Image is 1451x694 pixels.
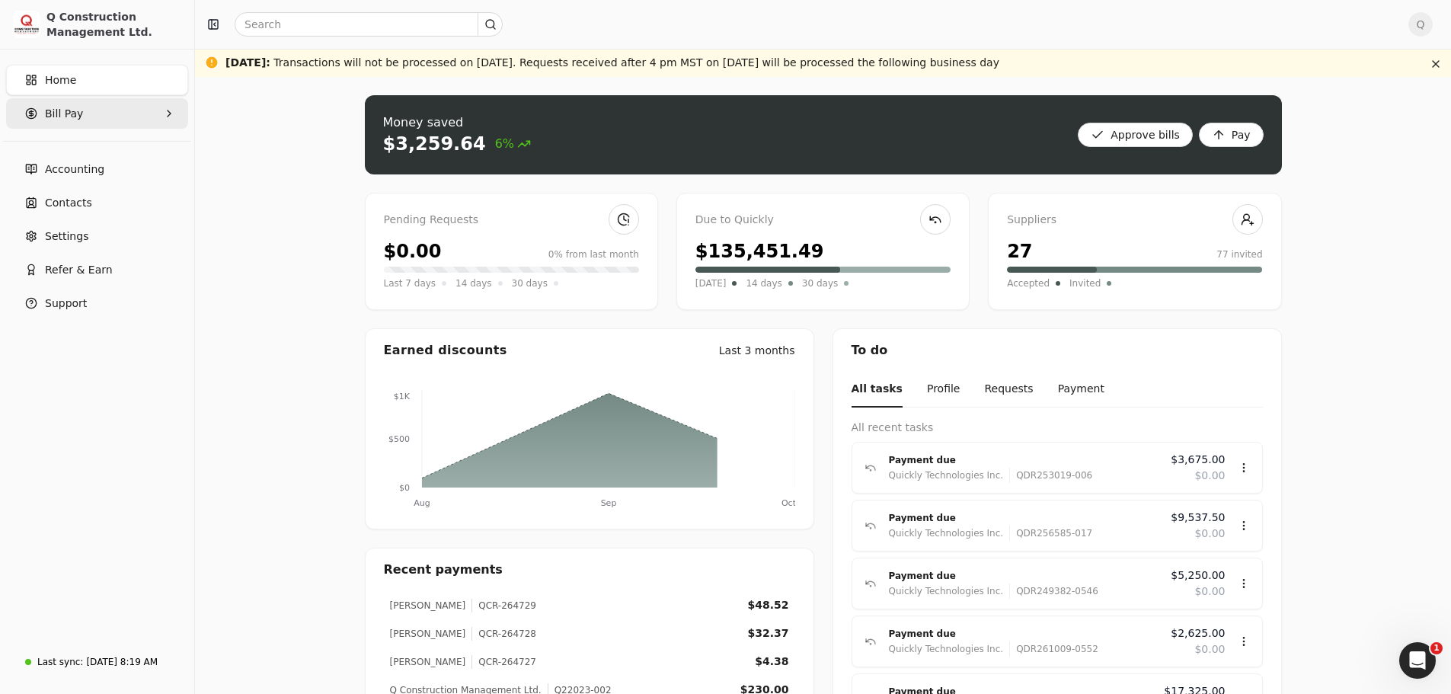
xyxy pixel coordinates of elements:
span: 30 days [512,276,548,291]
div: Payment due [889,453,1159,468]
div: Earned discounts [384,341,507,360]
button: Support [6,288,188,318]
button: Profile [927,372,960,408]
span: Home [45,72,76,88]
span: $0.00 [1194,641,1225,657]
button: Bill Pay [6,98,188,129]
button: Requests [984,372,1033,408]
span: Bill Pay [45,106,83,122]
div: Quickly Technologies Inc. [889,641,1004,657]
span: Contacts [45,195,92,211]
span: Accepted [1007,276,1050,291]
tspan: Oct [781,498,796,508]
div: [PERSON_NAME] [390,599,466,612]
div: Suppliers [1007,212,1262,229]
div: Last sync: [37,655,83,669]
a: Contacts [6,187,188,218]
span: 6% [495,135,531,153]
div: Quickly Technologies Inc. [889,468,1004,483]
div: QCR-264729 [471,599,536,612]
a: Settings [6,221,188,251]
span: Accounting [45,162,104,177]
span: 30 days [802,276,838,291]
tspan: Sep [600,498,616,508]
div: Quickly Technologies Inc. [889,584,1004,599]
div: $0.00 [384,238,442,265]
div: $135,451.49 [695,238,824,265]
div: Pending Requests [384,212,639,229]
span: Last 7 days [384,276,436,291]
img: 3171ca1f-602b-4dfe-91f0-0ace091e1481.jpeg [13,11,40,38]
div: QDR261009-0552 [1009,641,1098,657]
span: $0.00 [1194,526,1225,542]
input: Search [235,12,503,37]
span: $5,250.00 [1171,568,1225,584]
div: [PERSON_NAME] [390,627,466,641]
button: All tasks [852,372,903,408]
span: [DATE] : [225,56,270,69]
div: 77 invited [1216,248,1262,261]
span: [DATE] [695,276,727,291]
div: QDR256585-017 [1009,526,1092,541]
span: Settings [45,229,88,245]
span: Invited [1069,276,1101,291]
div: $48.52 [747,597,788,613]
div: 27 [1007,238,1032,265]
tspan: $0 [399,483,410,493]
div: Q Construction Management Ltd. [46,9,181,40]
div: [PERSON_NAME] [390,655,466,669]
div: QDR249382-0546 [1009,584,1098,599]
span: $9,537.50 [1171,510,1225,526]
div: Payment due [889,568,1159,584]
a: Last sync:[DATE] 8:19 AM [6,648,188,676]
div: [DATE] 8:19 AM [86,655,158,669]
div: $3,259.64 [383,132,486,156]
span: $0.00 [1194,584,1225,600]
span: 14 days [746,276,781,291]
div: Payment due [889,510,1159,526]
div: QDR253019-006 [1009,468,1092,483]
div: Money saved [383,114,532,132]
span: $0.00 [1194,468,1225,484]
button: Approve bills [1078,123,1193,147]
button: Refer & Earn [6,254,188,285]
div: Payment due [889,626,1159,641]
span: $3,675.00 [1171,452,1225,468]
iframe: Intercom live chat [1399,642,1436,679]
span: $2,625.00 [1171,625,1225,641]
a: Home [6,65,188,95]
div: All recent tasks [852,420,1263,436]
span: Refer & Earn [45,262,113,278]
div: 0% from last month [548,248,639,261]
div: Last 3 months [719,343,795,359]
button: Payment [1058,372,1104,408]
button: Q [1408,12,1433,37]
div: QCR-264728 [471,627,536,641]
tspan: $1K [393,392,410,401]
div: Transactions will not be processed on [DATE]. Requests received after 4 pm MST on [DATE] will be ... [225,55,999,71]
tspan: Aug [414,498,430,508]
button: Pay [1199,123,1264,147]
div: $32.37 [747,625,788,641]
div: $4.38 [755,654,788,670]
span: 1 [1430,642,1443,654]
div: Recent payments [366,548,813,591]
div: QCR-264727 [471,655,536,669]
div: Quickly Technologies Inc. [889,526,1004,541]
span: 14 days [455,276,491,291]
a: Accounting [6,154,188,184]
span: Support [45,296,87,312]
div: Due to Quickly [695,212,951,229]
div: To do [833,329,1281,372]
tspan: $500 [388,434,410,444]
